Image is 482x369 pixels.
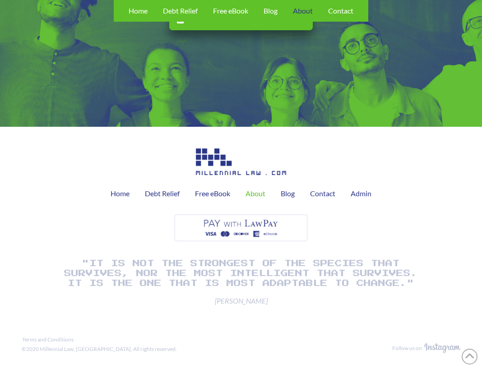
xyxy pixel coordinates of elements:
span: Contact [310,190,335,197]
span: Debt Relief [145,190,180,197]
a: About [238,182,273,205]
span: Free eBook [213,7,248,14]
img: Image [172,212,310,244]
a: Blog [273,182,302,205]
span: About [246,190,265,197]
a: Admin [343,182,379,205]
span: Home [111,190,130,197]
span: Admin [351,190,371,197]
span: Terms and Conditions [22,337,74,342]
span: Blog [281,190,295,197]
div: Follow us on [392,345,422,352]
a: Home [103,182,137,205]
span: Debt Relief [163,7,198,14]
div: ©2020 Millennial Law, [GEOGRAPHIC_DATA]. All rights reserved. [22,346,177,353]
span: Blog [264,7,278,14]
a: Back to Top [462,349,477,364]
a: Free eBook [187,182,238,205]
a: Contact [302,182,343,205]
a: Debt Relief [137,182,187,205]
img: Image [196,148,286,175]
a: Terms and Conditions [20,335,76,345]
span: Home [129,7,148,14]
span: Contact [328,7,353,14]
h1: "It is not the strongest of the species that survives, nor the most intelligent that survives. It... [60,258,422,289]
img: Image [424,343,460,354]
span: Free eBook [195,190,230,197]
span: About [293,7,313,14]
span: [PERSON_NAME] [60,296,422,306]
